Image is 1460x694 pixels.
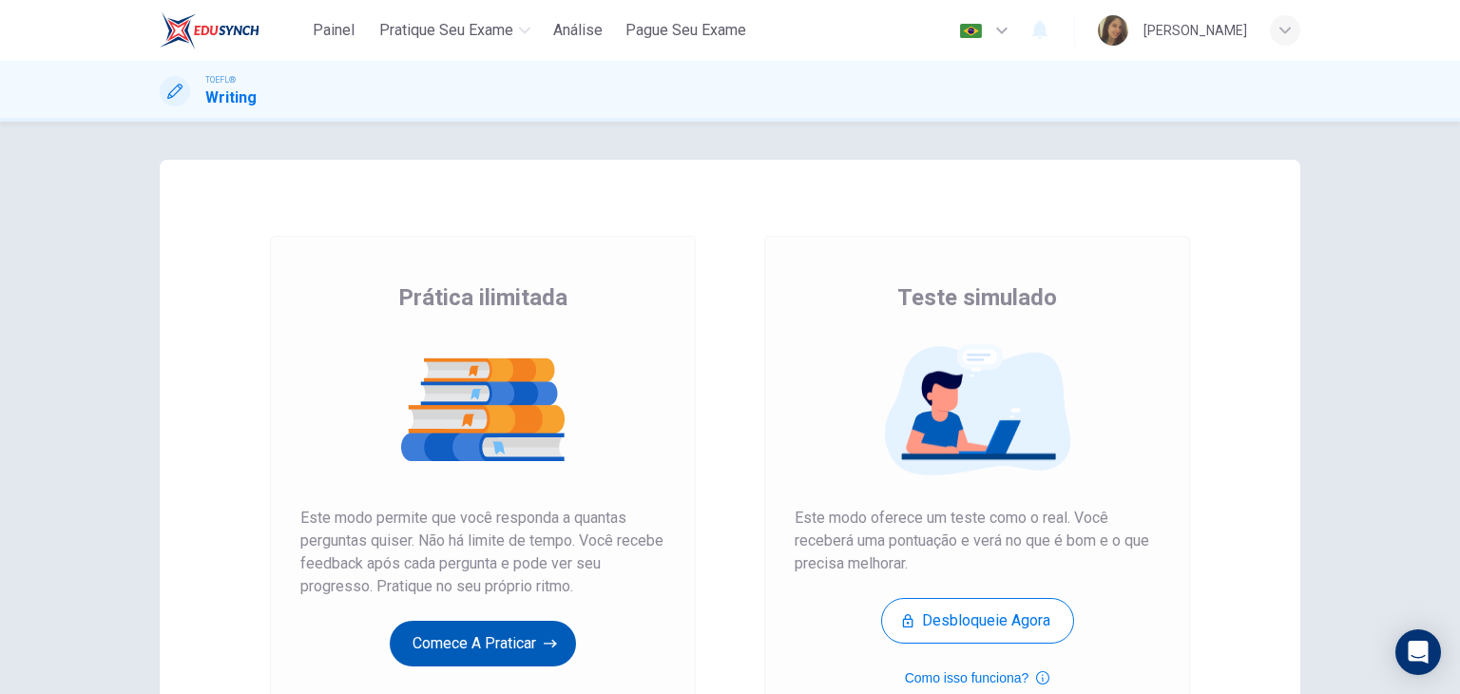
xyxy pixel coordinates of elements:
span: Pratique seu exame [379,19,513,42]
div: [PERSON_NAME] [1143,19,1247,42]
img: Profile picture [1098,15,1128,46]
img: EduSynch logo [160,11,259,49]
div: Open Intercom Messenger [1395,629,1441,675]
span: TOEFL® [205,73,236,87]
span: Este modo oferece um teste como o real. Você receberá uma pontuação e verá no que é bom e o que p... [795,507,1160,575]
img: pt [959,24,983,38]
button: Pratique seu exame [372,13,538,48]
span: Este modo permite que você responda a quantas perguntas quiser. Não há limite de tempo. Você rece... [300,507,665,598]
button: Pague Seu Exame [618,13,754,48]
button: Painel [303,13,364,48]
span: Painel [313,19,355,42]
h1: Writing [205,87,257,109]
button: Como isso funciona? [905,666,1050,689]
button: Análise [546,13,610,48]
span: Pague Seu Exame [625,19,746,42]
a: EduSynch logo [160,11,303,49]
button: Comece a praticar [390,621,576,666]
span: Análise [553,19,603,42]
button: Desbloqueie agora [881,598,1074,644]
span: Prática ilimitada [398,282,567,313]
span: Teste simulado [897,282,1057,313]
